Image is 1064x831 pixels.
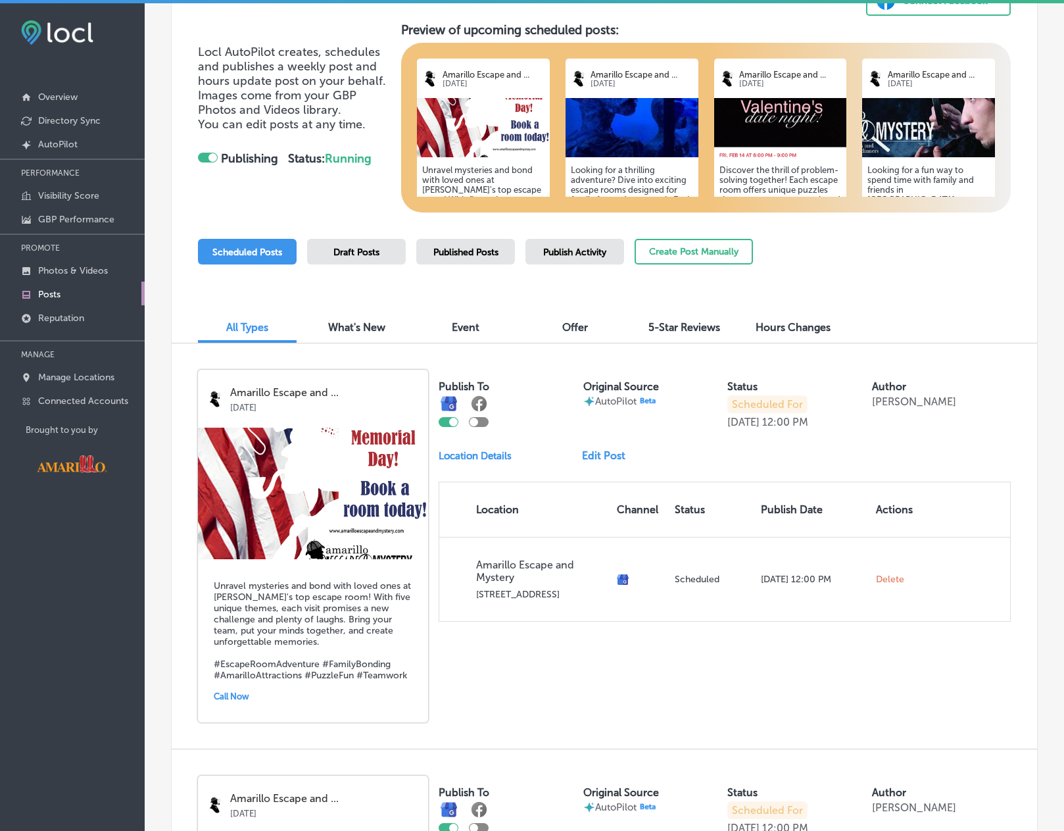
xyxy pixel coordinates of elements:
img: 175148489456441782-084d-4abc-a661-bf2abf2d4814_Header.jpg [862,98,995,157]
p: 12:00 PM [762,416,808,428]
img: logo [719,70,736,87]
label: Original Source [583,786,659,799]
p: Scheduled [675,574,750,585]
label: Author [872,380,906,393]
th: Publish Date [756,482,871,537]
p: Brought to you by [26,425,145,435]
p: [PERSON_NAME] [872,801,956,814]
strong: Publishing [221,151,278,166]
p: Reputation [38,313,84,324]
span: Offer [562,321,588,334]
span: Running [325,151,372,166]
p: Amarillo Escape and ... [739,70,841,80]
img: 1751484884b92e9862-8b44-4c57-a87b-51fd25e6cd6c_Extended_Hours_Memoria_Day.png [417,98,550,157]
p: [DATE] [230,399,419,413]
p: AutoPilot [38,139,78,150]
p: [DATE] [443,80,544,88]
th: Channel [612,482,669,537]
p: [PERSON_NAME] [872,395,956,408]
img: 1751484916c732211a-6d7e-4065-bbdf-280048ab9aa3_unnamed.png [714,98,847,157]
h5: Unravel mysteries and bond with loved ones at [PERSON_NAME]'s top escape room! With five unique t... [422,165,544,313]
span: You can edit posts at any time. [198,117,366,132]
p: [DATE] [591,80,692,88]
label: Publish To [439,786,489,799]
p: Directory Sync [38,115,101,126]
p: Posts [38,289,60,300]
span: Scheduled Posts [212,247,282,258]
h5: Discover the thrill of problem-solving together! Each escape room offers unique puzzles that enco... [719,165,842,293]
p: Amarillo Escape and ... [230,387,419,399]
p: AutoPilot [595,395,660,407]
p: [DATE] 12:00 PM [761,574,865,585]
img: autopilot-icon [583,801,595,813]
span: 5-Star Reviews [648,321,720,334]
label: Status [727,380,758,393]
p: Amarillo Escape and ... [591,70,692,80]
p: Connected Accounts [38,395,128,407]
p: Overview [38,91,78,103]
span: Locl AutoPilot creates, schedules and publishes a weekly post and hours update post on your behal... [198,45,386,117]
p: [STREET_ADDRESS] [476,589,606,600]
p: Manage Locations [38,372,114,383]
span: Hours Changes [756,321,831,334]
span: Published Posts [433,247,498,258]
img: Beta [637,395,660,405]
span: What's New [328,321,385,334]
h5: Unravel mysteries and bond with loved ones at [PERSON_NAME]'s top escape room! With five unique t... [214,580,412,681]
img: logo [867,70,884,87]
span: Event [452,321,479,334]
img: 1751484884b92e9862-8b44-4c57-a87b-51fd25e6cd6c_Extended_Hours_Memoria_Day.png [198,428,428,559]
p: Visibility Score [38,190,99,201]
p: GBP Performance [38,214,114,225]
button: Create Post Manually [635,239,753,264]
img: logo [207,391,224,407]
span: Delete [876,574,904,586]
img: logo [571,70,587,87]
label: Publish To [439,380,489,393]
strong: Status: [288,151,372,166]
p: Amarillo Escape and ... [230,793,419,805]
label: Author [872,786,906,799]
span: Publish Activity [543,247,606,258]
p: [DATE] [727,416,760,428]
p: [DATE] [739,80,841,88]
p: Amarillo Escape and ... [888,70,990,80]
span: Draft Posts [333,247,379,258]
p: Scheduled For [727,395,808,413]
p: Location Details [439,450,512,462]
th: Actions [871,482,918,537]
span: All Types [226,321,268,334]
a: Edit Post [582,449,636,462]
img: 175148492855978758-075a-4051-9d13-b4569b822e33_unnamed.jpg [566,98,698,157]
p: Scheduled For [727,801,808,819]
th: Status [669,482,756,537]
img: Visit Amarillo [26,445,118,482]
p: Amarillo Escape and ... [443,70,544,80]
th: Location [439,482,612,537]
img: Beta [637,801,660,811]
label: Status [727,786,758,799]
p: Photos & Videos [38,265,108,276]
p: Amarillo Escape and Mystery [476,559,606,584]
h5: Looking for a fun way to spend time with family and friends in [GEOGRAPHIC_DATA]? Immerse yoursel... [867,165,990,313]
img: autopilot-icon [583,395,595,407]
img: logo [207,797,224,813]
p: [DATE] [888,80,990,88]
label: Original Source [583,380,659,393]
img: logo [422,70,439,87]
h5: Looking for a thrilling adventure? Dive into exciting escape rooms designed for family fun and te... [571,165,693,313]
p: [DATE] [230,805,419,818]
h3: Preview of upcoming scheduled posts: [401,22,1011,38]
p: AutoPilot [595,801,660,813]
img: fda3e92497d09a02dc62c9cd864e3231.png [21,20,93,45]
